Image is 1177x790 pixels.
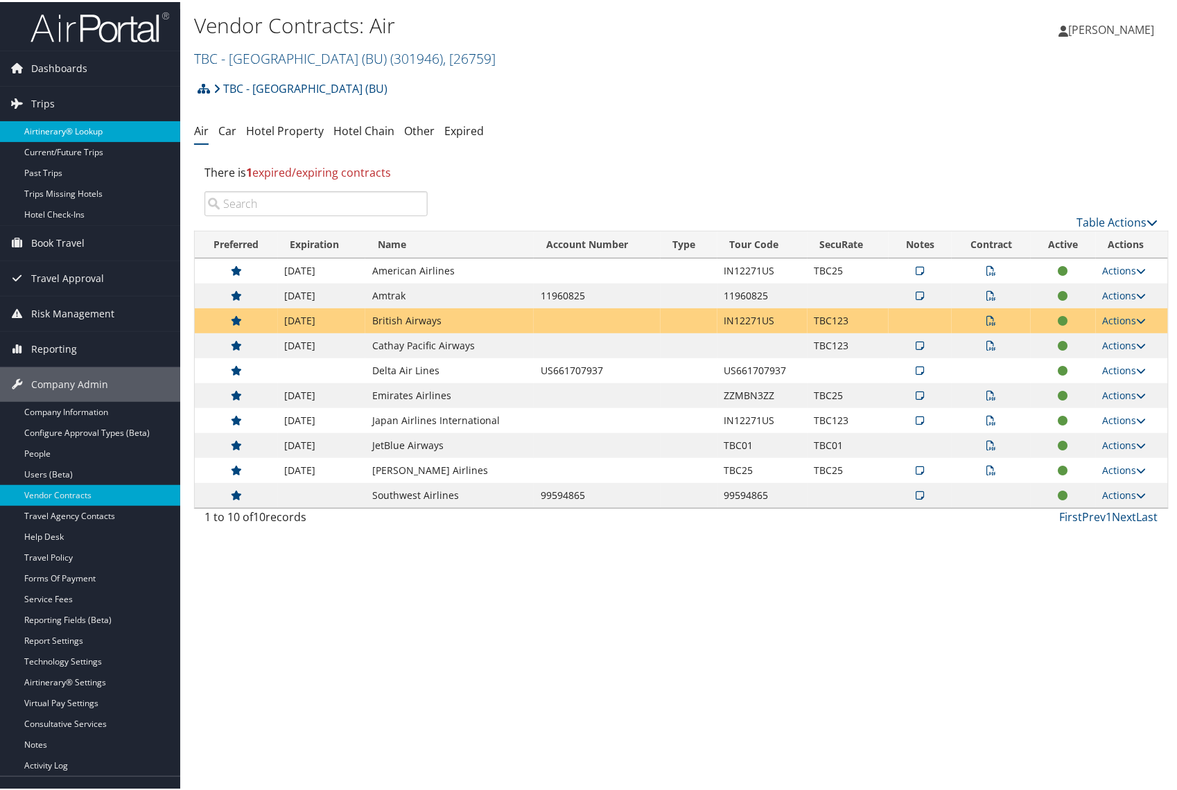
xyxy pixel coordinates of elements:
[246,163,252,178] strong: 1
[808,306,889,331] td: TBC123
[278,381,366,406] td: [DATE]
[717,281,808,306] td: 11960825
[31,224,85,258] span: Book Travel
[278,331,366,356] td: [DATE]
[390,47,443,66] span: ( 301946 )
[1137,507,1158,523] a: Last
[278,306,366,331] td: [DATE]
[717,481,808,506] td: 99594865
[444,121,484,137] a: Expired
[661,229,717,256] th: Type: activate to sort column ascending
[1077,213,1158,228] a: Table Actions
[1103,287,1147,300] a: Actions
[333,121,394,137] a: Hotel Chain
[808,229,889,256] th: SecuRate: activate to sort column ascending
[278,256,366,281] td: [DATE]
[31,330,77,365] span: Reporting
[889,229,952,256] th: Notes: activate to sort column ascending
[717,456,808,481] td: TBC25
[1103,486,1147,500] a: Actions
[1113,507,1137,523] a: Next
[717,306,808,331] td: IN12271US
[534,356,660,381] td: US661707937
[717,431,808,456] td: TBC01
[204,507,428,530] div: 1 to 10 of records
[365,256,534,281] td: American Airlines
[717,356,808,381] td: US661707937
[1103,262,1147,275] a: Actions
[808,456,889,481] td: TBC25
[365,481,534,506] td: Southwest Airlines
[30,9,169,42] img: airportal-logo.png
[31,295,114,329] span: Risk Management
[365,381,534,406] td: Emirates Airlines
[404,121,435,137] a: Other
[365,356,534,381] td: Delta Air Lines
[194,121,209,137] a: Air
[278,281,366,306] td: [DATE]
[31,49,87,84] span: Dashboards
[218,121,236,137] a: Car
[365,431,534,456] td: JetBlue Airways
[204,189,428,214] input: Search
[365,331,534,356] td: Cathay Pacific Airways
[365,281,534,306] td: Amtrak
[717,256,808,281] td: IN12271US
[808,381,889,406] td: TBC25
[1103,437,1147,450] a: Actions
[1103,462,1147,475] a: Actions
[194,47,496,66] a: TBC - [GEOGRAPHIC_DATA] (BU)
[1103,362,1147,375] a: Actions
[1103,337,1147,350] a: Actions
[952,229,1031,256] th: Contract: activate to sort column ascending
[717,381,808,406] td: ZZMBN3ZZ
[278,431,366,456] td: [DATE]
[443,47,496,66] span: , [ 26759 ]
[1103,312,1147,325] a: Actions
[253,507,265,523] span: 10
[365,456,534,481] td: [PERSON_NAME] Airlines
[195,229,278,256] th: Preferred: activate to sort column ascending
[1106,507,1113,523] a: 1
[534,281,660,306] td: 11960825
[1096,229,1168,256] th: Actions
[278,229,366,256] th: Expiration: activate to sort column ascending
[1103,387,1147,400] a: Actions
[365,306,534,331] td: British Airways
[194,9,844,38] h1: Vendor Contracts: Air
[246,163,391,178] span: expired/expiring contracts
[808,331,889,356] td: TBC123
[1059,7,1169,49] a: [PERSON_NAME]
[1103,412,1147,425] a: Actions
[1083,507,1106,523] a: Prev
[1031,229,1096,256] th: Active: activate to sort column ascending
[278,406,366,431] td: [DATE]
[31,85,55,119] span: Trips
[808,431,889,456] td: TBC01
[534,481,660,506] td: 99594865
[213,73,387,100] a: TBC - [GEOGRAPHIC_DATA] (BU)
[31,365,108,400] span: Company Admin
[1069,20,1155,35] span: [PERSON_NAME]
[534,229,660,256] th: Account Number: activate to sort column ascending
[365,229,534,256] th: Name: activate to sort column ascending
[808,406,889,431] td: TBC123
[808,256,889,281] td: TBC25
[717,406,808,431] td: IN12271US
[194,152,1169,189] div: There is
[278,456,366,481] td: [DATE]
[717,229,808,256] th: Tour Code: activate to sort column ascending
[365,406,534,431] td: Japan Airlines International
[1060,507,1083,523] a: First
[246,121,324,137] a: Hotel Property
[31,259,104,294] span: Travel Approval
